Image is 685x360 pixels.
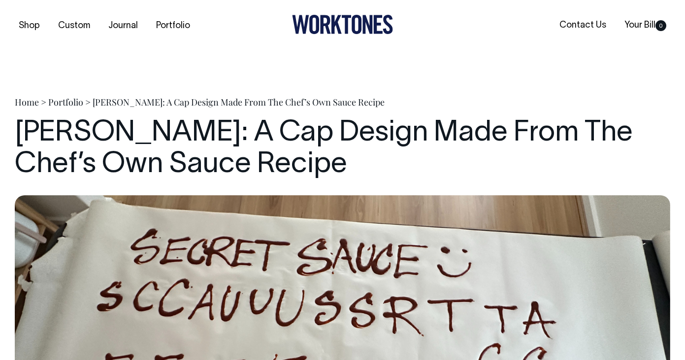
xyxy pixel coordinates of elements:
a: Contact Us [555,17,610,34]
a: Home [15,96,39,108]
a: Journal [104,18,142,34]
a: Portfolio [48,96,83,108]
a: Shop [15,18,44,34]
span: 0 [655,20,666,31]
a: Custom [54,18,94,34]
span: > [41,96,46,108]
a: Your Bill0 [620,17,670,34]
a: Portfolio [152,18,194,34]
h1: [PERSON_NAME]: A Cap Design Made From The Chef’s Own Sauce Recipe [15,118,670,181]
span: > [85,96,91,108]
span: [PERSON_NAME]: A Cap Design Made From The Chef’s Own Sauce Recipe [93,96,385,108]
